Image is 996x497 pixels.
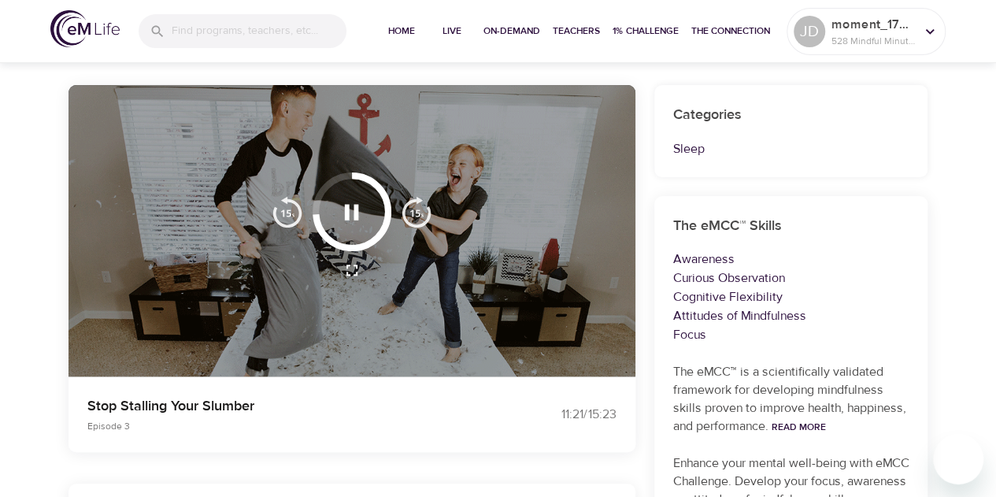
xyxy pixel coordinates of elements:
[933,434,983,484] iframe: Button to launch messaging window
[691,23,770,39] span: The Connection
[553,23,600,39] span: Teachers
[673,306,909,325] p: Attitudes of Mindfulness
[401,196,432,228] img: 15s_next.svg
[673,104,909,127] h6: Categories
[613,23,679,39] span: 1% Challenge
[673,269,909,287] p: Curious Observation
[50,10,120,47] img: logo
[498,406,616,424] div: 11:21 / 15:23
[673,215,909,238] h6: The eMCC™ Skills
[831,34,915,48] p: 528 Mindful Minutes
[673,363,909,436] p: The eMCC™ is a scientifically validated framework for developing mindfulness skills proven to imp...
[673,287,909,306] p: Cognitive Flexibility
[87,419,479,433] p: Episode 3
[87,395,479,417] p: Stop Stalling Your Slumber
[831,15,915,34] p: moment_1745271098
[383,23,420,39] span: Home
[272,196,303,228] img: 15s_prev.svg
[433,23,471,39] span: Live
[483,23,540,39] span: On-Demand
[172,14,346,48] input: Find programs, teachers, etc...
[673,325,909,344] p: Focus
[794,16,825,47] div: JD
[673,250,909,269] p: Awareness
[673,139,909,158] p: Sleep
[772,421,826,433] a: Read More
